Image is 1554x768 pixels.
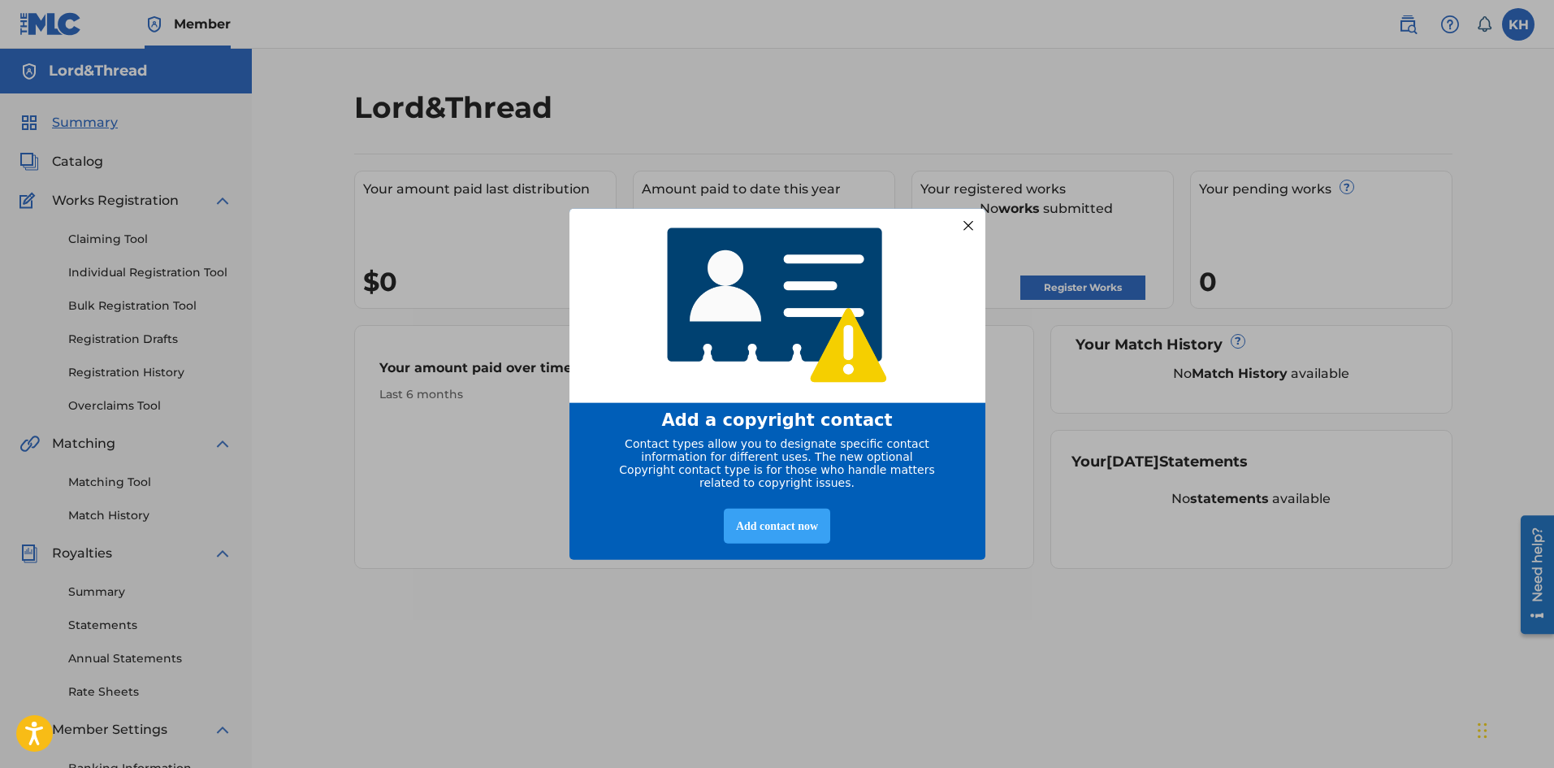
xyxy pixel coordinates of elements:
[18,18,40,93] div: Need help?
[619,437,934,489] span: Contact types allow you to designate specific contact information for different uses. The new opt...
[590,410,965,430] div: Add a copyright contact
[724,509,830,544] div: Add contact now
[569,208,985,560] div: entering modal
[656,215,898,395] img: 4768233920565408.png
[12,6,45,124] div: Open Resource Center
